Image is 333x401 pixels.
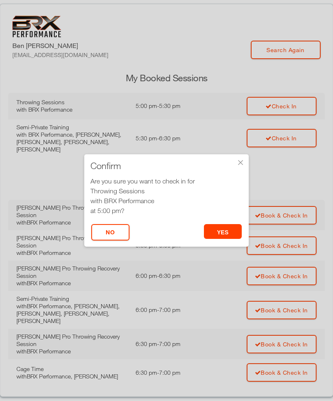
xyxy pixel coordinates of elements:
div: × [236,158,245,167]
div: Throwing Sessions [90,186,243,196]
button: No [91,224,129,241]
div: with BRX Performance [90,196,243,206]
div: Are you sure you want to check in for at 5:00 pm? [90,176,243,215]
span: Confirm [90,162,121,170]
button: yes [204,224,242,239]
